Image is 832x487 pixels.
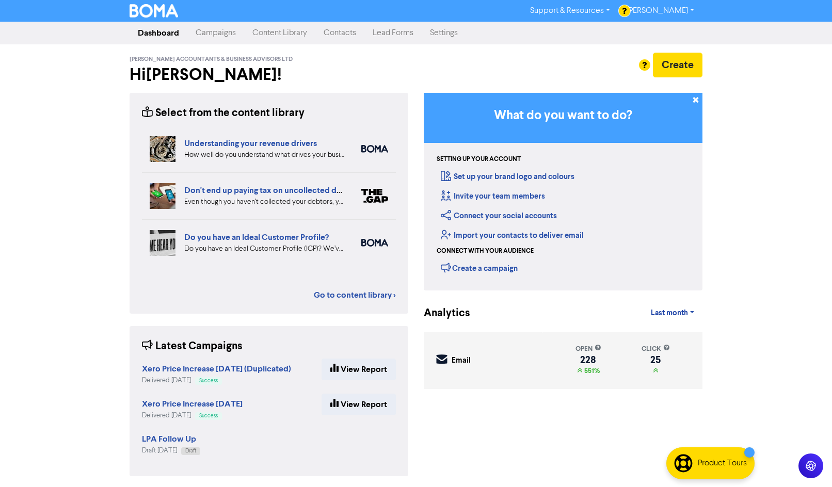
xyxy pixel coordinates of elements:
[441,211,557,221] a: Connect your social accounts
[142,105,305,121] div: Select from the content library
[184,138,317,149] a: Understanding your revenue drivers
[184,150,346,160] div: How well do you understand what drives your business revenue? We can help you review your numbers...
[642,356,670,364] div: 25
[361,145,388,153] img: boma_accounting
[322,359,396,380] a: View Report
[142,435,196,444] a: LPA Follow Up
[618,3,702,19] a: [PERSON_NAME]
[142,365,291,374] a: Xero Price Increase [DATE] (Duplicated)
[322,394,396,415] a: View Report
[441,260,518,275] div: Create a campaign
[184,232,329,242] a: Do you have an Ideal Customer Profile?
[142,446,200,456] div: Draft [DATE]
[642,344,670,354] div: click
[187,23,244,43] a: Campaigns
[361,189,388,203] img: thegap
[142,338,243,354] div: Latest Campaigns
[424,305,457,321] div: Analytics
[185,448,196,453] span: Draft
[244,23,315,43] a: Content Library
[575,344,601,354] div: open
[424,93,702,290] div: Getting Started in BOMA
[314,289,396,301] a: Go to content library >
[184,185,363,196] a: Don't end up paying tax on uncollected debtors!
[441,172,574,182] a: Set up your brand logo and colours
[522,3,618,19] a: Support & Resources
[452,355,471,367] div: Email
[199,378,218,383] span: Success
[643,303,702,323] a: Last month
[441,191,545,201] a: Invite your team members
[130,4,178,18] img: BOMA Logo
[575,356,601,364] div: 228
[439,108,687,123] h3: What do you want to do?
[651,309,688,318] span: Last month
[142,399,243,409] strong: Xero Price Increase [DATE]
[142,364,291,374] strong: Xero Price Increase [DATE] (Duplicated)
[441,231,584,240] a: Import your contacts to deliver email
[780,437,832,487] iframe: Chat Widget
[437,155,521,164] div: Setting up your account
[184,243,346,254] div: Do you have an Ideal Customer Profile (ICP)? We’ve got advice on five key elements to include in ...
[142,400,243,409] a: Xero Price Increase [DATE]
[142,411,243,420] div: Delivered [DATE]
[653,53,702,77] button: Create
[184,197,346,207] div: Even though you haven’t collected your debtors, you still have to pay tax on them. This is becaus...
[582,367,600,375] span: 551%
[422,23,466,43] a: Settings
[142,376,291,385] div: Delivered [DATE]
[130,65,408,85] h2: Hi [PERSON_NAME] !
[361,239,388,247] img: boma
[130,23,187,43] a: Dashboard
[142,434,196,444] strong: LPA Follow Up
[315,23,364,43] a: Contacts
[364,23,422,43] a: Lead Forms
[199,413,218,418] span: Success
[130,56,293,63] span: [PERSON_NAME] Accountants & Business Advisors Ltd
[437,247,534,256] div: Connect with your audience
